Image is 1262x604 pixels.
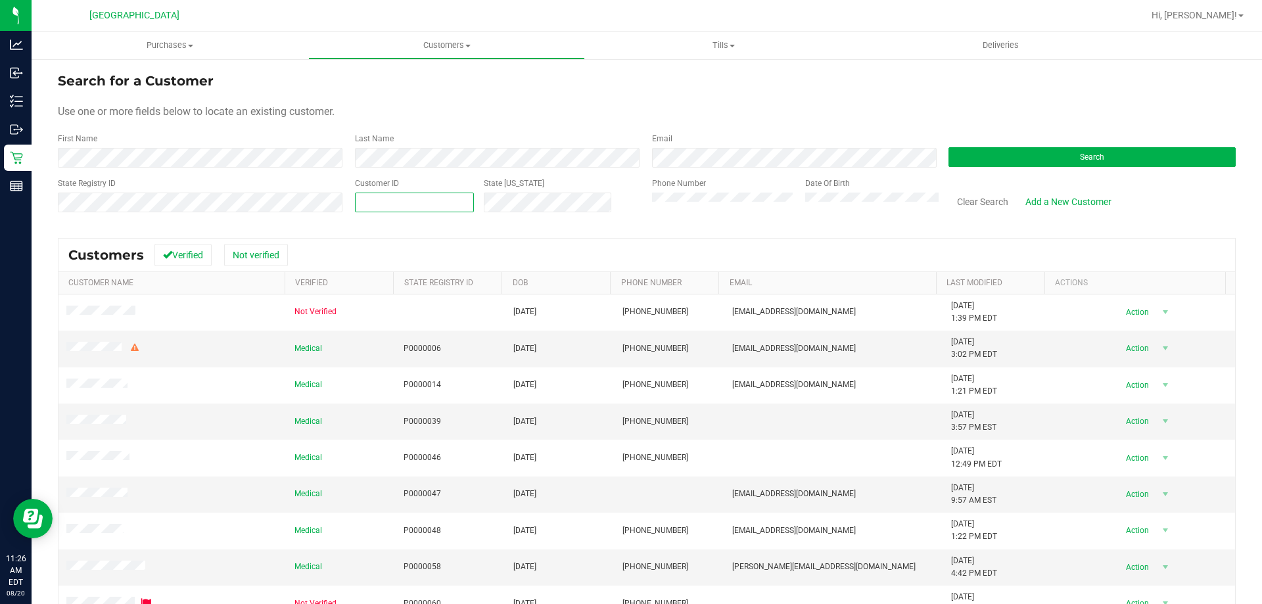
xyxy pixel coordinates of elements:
span: select [1157,303,1173,321]
span: Action [1114,521,1157,540]
span: P0000047 [404,488,441,500]
span: [DATE] [513,306,536,318]
span: Medical [294,415,322,428]
span: select [1157,558,1173,576]
span: select [1157,412,1173,430]
label: State Registry ID [58,177,116,189]
a: Add a New Customer [1017,191,1120,213]
span: [DATE] 1:39 PM EDT [951,300,997,325]
span: [DATE] [513,488,536,500]
span: select [1157,449,1173,467]
span: select [1157,376,1173,394]
label: Date Of Birth [805,177,850,189]
span: Medical [294,488,322,500]
span: [EMAIL_ADDRESS][DOMAIN_NAME] [732,379,856,391]
span: Action [1114,449,1157,467]
span: [PHONE_NUMBER] [622,415,688,428]
iframe: Resource center [13,499,53,538]
a: Purchases [32,32,308,59]
span: [PHONE_NUMBER] [622,342,688,355]
span: P0000046 [404,452,441,464]
label: Last Name [355,133,394,145]
span: [PHONE_NUMBER] [622,561,688,573]
span: [DATE] 1:21 PM EDT [951,373,997,398]
span: [DATE] 12:49 PM EDT [951,445,1002,470]
span: Action [1114,558,1157,576]
a: Verified [295,278,328,287]
span: Hi, [PERSON_NAME]! [1152,10,1237,20]
span: Medical [294,379,322,391]
span: Search for a Customer [58,73,214,89]
button: Clear Search [948,191,1017,213]
a: Phone Number [621,278,682,287]
span: [EMAIL_ADDRESS][DOMAIN_NAME] [732,524,856,537]
span: [DATE] 1:22 PM EDT [951,518,997,543]
button: Not verified [224,244,288,266]
span: P0000058 [404,561,441,573]
span: P0000048 [404,524,441,537]
span: [EMAIL_ADDRESS][DOMAIN_NAME] [732,342,856,355]
span: [DATE] 3:02 PM EDT [951,336,997,361]
span: Action [1114,303,1157,321]
span: Action [1114,485,1157,503]
span: Search [1080,152,1104,162]
a: Email [730,278,752,287]
label: Email [652,133,672,145]
span: [PHONE_NUMBER] [622,306,688,318]
span: Medical [294,342,322,355]
button: Verified [154,244,212,266]
span: Medical [294,524,322,537]
span: Action [1114,376,1157,394]
span: Tills [586,39,861,51]
button: Search [948,147,1236,167]
span: Customers [309,39,584,51]
inline-svg: Outbound [10,123,23,136]
inline-svg: Analytics [10,38,23,51]
div: Warning - Level 2 [129,342,141,354]
span: P0000014 [404,379,441,391]
span: Action [1114,339,1157,358]
span: [PHONE_NUMBER] [622,524,688,537]
span: P0000006 [404,342,441,355]
div: Actions [1055,278,1221,287]
label: Phone Number [652,177,706,189]
span: Not Verified [294,306,337,318]
inline-svg: Inventory [10,95,23,108]
span: Action [1114,412,1157,430]
span: select [1157,485,1173,503]
span: select [1157,339,1173,358]
a: Last Modified [947,278,1002,287]
span: [PERSON_NAME][EMAIL_ADDRESS][DOMAIN_NAME] [732,561,916,573]
a: Customers [308,32,585,59]
span: [GEOGRAPHIC_DATA] [89,10,179,21]
span: Medical [294,452,322,464]
span: [EMAIL_ADDRESS][DOMAIN_NAME] [732,488,856,500]
span: [DATE] [513,561,536,573]
span: Medical [294,561,322,573]
label: State [US_STATE] [484,177,544,189]
a: Customer Name [68,278,133,287]
inline-svg: Retail [10,151,23,164]
inline-svg: Inbound [10,66,23,80]
span: [PHONE_NUMBER] [622,452,688,464]
a: Tills [585,32,862,59]
span: [DATE] 3:57 PM EST [951,409,996,434]
span: Purchases [32,39,308,51]
p: 11:26 AM EDT [6,553,26,588]
span: [DATE] [513,415,536,428]
a: Deliveries [862,32,1139,59]
span: select [1157,521,1173,540]
span: [DATE] [513,524,536,537]
span: [PHONE_NUMBER] [622,379,688,391]
span: [EMAIL_ADDRESS][DOMAIN_NAME] [732,306,856,318]
span: P0000039 [404,415,441,428]
label: First Name [58,133,97,145]
a: DOB [513,278,528,287]
label: Customer ID [355,177,399,189]
span: [DATE] 9:57 AM EST [951,482,996,507]
a: State Registry Id [404,278,473,287]
span: [DATE] [513,379,536,391]
span: [DATE] 4:42 PM EDT [951,555,997,580]
span: Customers [68,247,144,263]
p: 08/20 [6,588,26,598]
